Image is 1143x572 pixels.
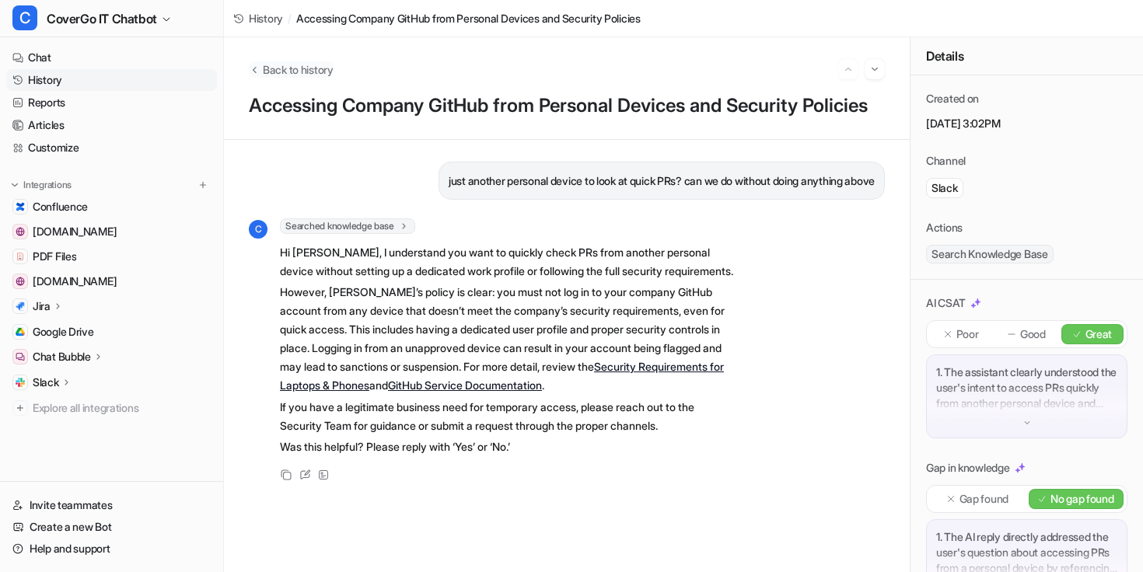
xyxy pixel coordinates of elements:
[16,202,25,211] img: Confluence
[6,321,217,343] a: Google DriveGoogle Drive
[33,396,211,420] span: Explore all integrations
[959,491,1008,507] p: Gap found
[936,364,1117,411] p: 1. The assistant clearly understood the user's intent to access PRs quickly from another personal...
[280,218,415,234] span: Searched knowledge base
[6,196,217,218] a: ConfluenceConfluence
[16,302,25,311] img: Jira
[233,10,283,26] a: History
[33,224,117,239] span: [DOMAIN_NAME]
[1020,326,1046,342] p: Good
[6,246,217,267] a: PDF FilesPDF Files
[926,116,1127,131] p: [DATE] 3:02PM
[249,220,267,239] span: C
[449,172,875,190] p: just another personal device to look at quick PRs? can we do without doing anything above
[843,62,854,76] img: Previous session
[12,5,37,30] span: C
[280,283,735,395] p: However, [PERSON_NAME]’s policy is clear: you must not log in to your company GitHub account from...
[1050,491,1114,507] p: No gap found
[6,47,217,68] a: Chat
[926,295,966,311] p: AI CSAT
[33,274,117,289] span: [DOMAIN_NAME]
[249,10,283,26] span: History
[288,10,292,26] span: /
[926,245,1054,263] span: Search Knowledge Base
[6,494,217,516] a: Invite teammates
[932,180,958,196] p: Slack
[12,400,28,416] img: explore all integrations
[6,69,217,91] a: History
[263,61,334,78] span: Back to history
[956,326,979,342] p: Poor
[16,252,25,261] img: PDF Files
[249,95,885,117] h1: Accessing Company GitHub from Personal Devices and Security Policies
[33,375,59,390] p: Slack
[388,378,542,392] a: GitHub Service Documentation
[16,352,25,361] img: Chat Bubble
[47,8,157,30] span: CoverGo IT Chatbot
[6,177,76,193] button: Integrations
[926,153,966,169] p: Channel
[911,37,1143,75] div: Details
[6,137,217,159] a: Customize
[33,298,51,314] p: Jira
[280,438,735,456] p: Was this helpful? Please reply with ‘Yes’ or ‘No.’
[6,270,217,292] a: community.atlassian.com[DOMAIN_NAME]
[280,243,735,281] p: Hi [PERSON_NAME], I understand you want to quickly check PRs from another personal device without...
[280,398,735,435] p: If you have a legitimate business need for temporary access, please reach out to the Security Tea...
[869,62,880,76] img: Next session
[33,249,76,264] span: PDF Files
[838,59,858,79] button: Go to previous session
[6,114,217,136] a: Articles
[1022,417,1033,428] img: down-arrow
[16,227,25,236] img: support.atlassian.com
[33,324,94,340] span: Google Drive
[16,277,25,286] img: community.atlassian.com
[9,180,20,190] img: expand menu
[6,516,217,538] a: Create a new Bot
[16,327,25,337] img: Google Drive
[1085,326,1113,342] p: Great
[6,92,217,113] a: Reports
[23,179,72,191] p: Integrations
[926,460,1010,476] p: Gap in knowledge
[197,180,208,190] img: menu_add.svg
[926,91,979,106] p: Created on
[33,349,91,364] p: Chat Bubble
[6,221,217,242] a: support.atlassian.com[DOMAIN_NAME]
[296,10,641,26] span: Accessing Company GitHub from Personal Devices and Security Policies
[926,220,963,235] p: Actions
[865,59,885,79] button: Go to next session
[6,538,217,560] a: Help and support
[16,378,25,387] img: Slack
[33,199,88,214] span: Confluence
[249,61,334,78] button: Back to history
[6,397,217,419] a: Explore all integrations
